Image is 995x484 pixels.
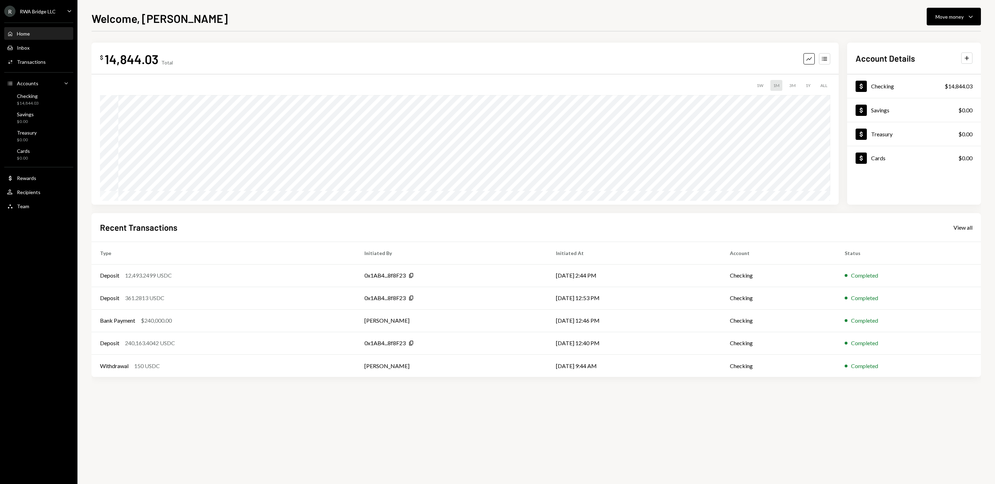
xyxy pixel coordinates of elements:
[547,354,722,377] td: [DATE] 9:44 AM
[953,223,972,231] a: View all
[945,82,972,91] div: $14,844.03
[125,339,175,347] div: 240,163.4042 USDC
[17,93,39,99] div: Checking
[4,27,73,40] a: Home
[770,80,782,91] div: 1M
[17,175,36,181] div: Rewards
[547,287,722,309] td: [DATE] 12:53 PM
[851,316,878,325] div: Completed
[935,13,964,20] div: Move money
[851,339,878,347] div: Completed
[364,294,406,302] div: 0x1AB4...8f8F23
[721,242,836,264] th: Account
[4,200,73,212] a: Team
[721,287,836,309] td: Checking
[836,242,981,264] th: Status
[958,106,972,114] div: $0.00
[958,130,972,138] div: $0.00
[17,111,34,117] div: Savings
[547,242,722,264] th: Initiated At
[754,80,766,91] div: 1W
[871,107,889,113] div: Savings
[20,8,56,14] div: RWA Bridge LLC
[953,224,972,231] div: View all
[100,222,177,233] h2: Recent Transactions
[818,80,830,91] div: ALL
[17,31,30,37] div: Home
[856,52,915,64] h2: Account Details
[17,45,30,51] div: Inbox
[4,91,73,108] a: Checking$14,844.03
[851,271,878,280] div: Completed
[721,332,836,354] td: Checking
[105,51,158,67] div: 14,844.03
[871,131,893,137] div: Treasury
[17,203,29,209] div: Team
[17,155,30,161] div: $0.00
[17,137,37,143] div: $0.00
[134,362,160,370] div: 150 USDC
[721,264,836,287] td: Checking
[92,11,228,25] h1: Welcome, [PERSON_NAME]
[927,8,981,25] button: Move money
[851,362,878,370] div: Completed
[100,362,129,370] div: Withdrawal
[847,122,981,146] a: Treasury$0.00
[100,339,119,347] div: Deposit
[364,339,406,347] div: 0x1AB4...8f8F23
[356,309,547,332] td: [PERSON_NAME]
[17,119,34,125] div: $0.00
[4,172,73,184] a: Rewards
[17,100,39,106] div: $14,844.03
[803,80,813,91] div: 1Y
[547,332,722,354] td: [DATE] 12:40 PM
[100,294,119,302] div: Deposit
[547,264,722,287] td: [DATE] 2:44 PM
[787,80,799,91] div: 3M
[364,271,406,280] div: 0x1AB4...8f8F23
[125,271,172,280] div: 12,493.2499 USDC
[161,60,173,66] div: Total
[4,186,73,198] a: Recipients
[721,354,836,377] td: Checking
[17,148,30,154] div: Cards
[4,77,73,89] a: Accounts
[100,271,119,280] div: Deposit
[4,128,73,144] a: Treasury$0.00
[958,154,972,162] div: $0.00
[141,316,172,325] div: $240,000.00
[871,155,886,161] div: Cards
[871,83,894,89] div: Checking
[847,74,981,98] a: Checking$14,844.03
[17,130,37,136] div: Treasury
[851,294,878,302] div: Completed
[17,189,40,195] div: Recipients
[4,41,73,54] a: Inbox
[125,294,164,302] div: 361.2813 USDC
[17,80,38,86] div: Accounts
[92,242,356,264] th: Type
[4,146,73,163] a: Cards$0.00
[721,309,836,332] td: Checking
[17,59,46,65] div: Transactions
[4,109,73,126] a: Savings$0.00
[547,309,722,332] td: [DATE] 12:46 PM
[4,6,15,17] div: R
[847,146,981,170] a: Cards$0.00
[100,316,135,325] div: Bank Payment
[100,54,103,61] div: $
[847,98,981,122] a: Savings$0.00
[4,55,73,68] a: Transactions
[356,354,547,377] td: [PERSON_NAME]
[356,242,547,264] th: Initiated By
